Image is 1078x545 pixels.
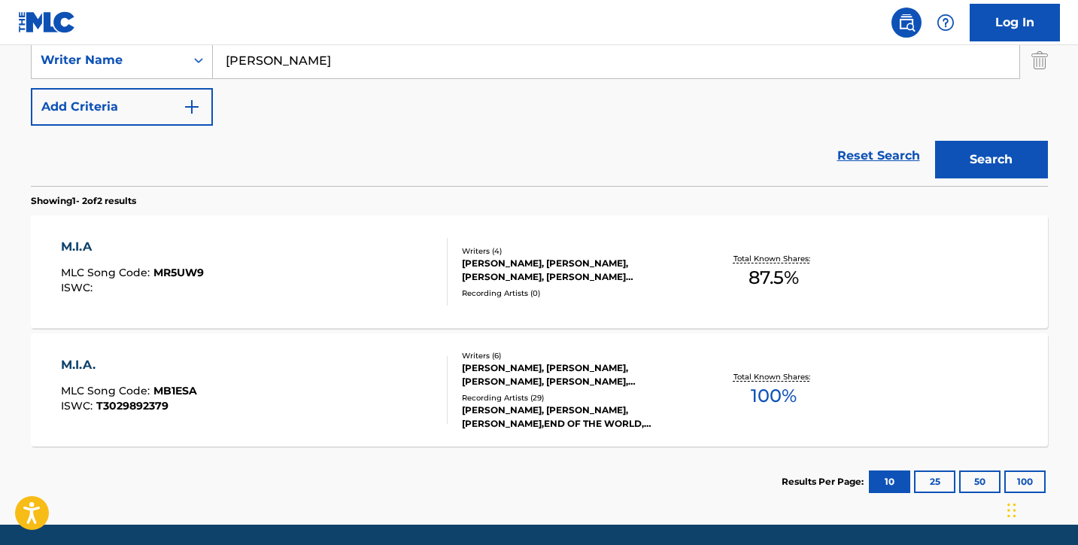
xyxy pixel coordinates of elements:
span: MR5UW9 [153,266,204,279]
div: Writer Name [41,51,176,69]
span: T3029892379 [96,399,169,413]
div: [PERSON_NAME], [PERSON_NAME], [PERSON_NAME], [PERSON_NAME], [PERSON_NAME], [PERSON_NAME] [462,361,689,388]
button: 100 [1004,470,1046,493]
p: Results Per Page: [782,475,867,489]
img: Delete Criterion [1031,41,1048,79]
img: 9d2ae6d4665cec9f34b9.svg [183,98,201,116]
span: MLC Song Code : [61,266,153,279]
a: Reset Search [830,139,928,172]
button: 50 [959,470,1001,493]
div: Recording Artists ( 0 ) [462,288,689,299]
a: M.I.AMLC Song Code:MR5UW9ISWC:Writers (4)[PERSON_NAME], [PERSON_NAME], [PERSON_NAME], [PERSON_NAM... [31,215,1048,328]
p: Showing 1 - 2 of 2 results [31,194,136,208]
span: 100 % [751,382,797,410]
div: Drag [1007,488,1016,533]
button: 10 [869,470,910,493]
span: MB1ESA [153,384,197,397]
a: M.I.A.MLC Song Code:MB1ESAISWC:T3029892379Writers (6)[PERSON_NAME], [PERSON_NAME], [PERSON_NAME],... [31,333,1048,446]
button: Add Criteria [31,88,213,126]
span: ISWC : [61,281,96,294]
img: MLC Logo [18,11,76,33]
p: Total Known Shares: [733,371,814,382]
a: Public Search [891,8,922,38]
span: 87.5 % [749,264,799,291]
iframe: Chat Widget [1003,473,1078,545]
button: Search [935,141,1048,178]
span: MLC Song Code : [61,384,153,397]
div: M.I.A [61,238,204,256]
p: Total Known Shares: [733,253,814,264]
a: Log In [970,4,1060,41]
div: [PERSON_NAME], [PERSON_NAME], [PERSON_NAME], [PERSON_NAME] [PERSON_NAME] [462,257,689,284]
div: M.I.A. [61,356,197,374]
img: help [937,14,955,32]
div: [PERSON_NAME], [PERSON_NAME], [PERSON_NAME],END OF THE WORLD, [GEOGRAPHIC_DATA][PERSON_NAME][GEOG... [462,403,689,431]
img: search [897,14,916,32]
div: Help [931,8,961,38]
div: Writers ( 6 ) [462,350,689,361]
div: Recording Artists ( 29 ) [462,392,689,403]
button: 25 [914,470,955,493]
span: ISWC : [61,399,96,413]
div: Writers ( 4 ) [462,245,689,257]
